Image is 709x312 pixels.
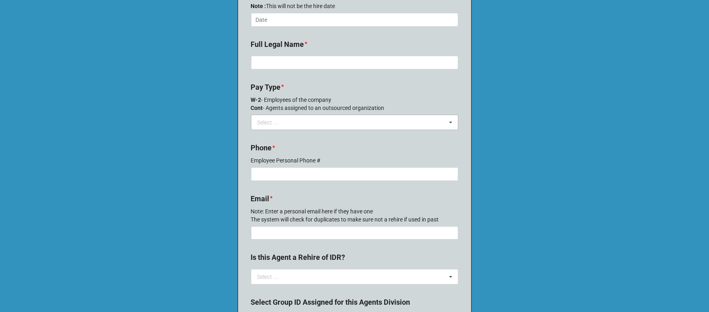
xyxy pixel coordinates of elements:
[251,156,458,164] p: Employee Personal Phone #
[251,82,281,93] label: Pay Type
[251,2,458,10] p: This will not be the hire date
[251,13,458,27] input: Date
[251,142,272,154] label: Phone
[251,252,345,263] label: Is this Agent a Rehire of IDR?
[257,120,278,125] div: Select ...
[251,96,458,112] p: - Employees of the company - Agents assigned to an outsourced organization
[251,105,263,111] strong: Cont
[251,97,261,103] strong: W-2
[257,274,278,280] div: Select ...
[251,3,266,9] strong: Note :
[251,297,410,308] label: Select Group ID Assigned for this Agents Division
[251,193,270,204] label: Email
[251,207,458,223] p: Note: Enter a personal email here if they have one The system will check for duplicates to make s...
[251,39,304,50] label: Full Legal Name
